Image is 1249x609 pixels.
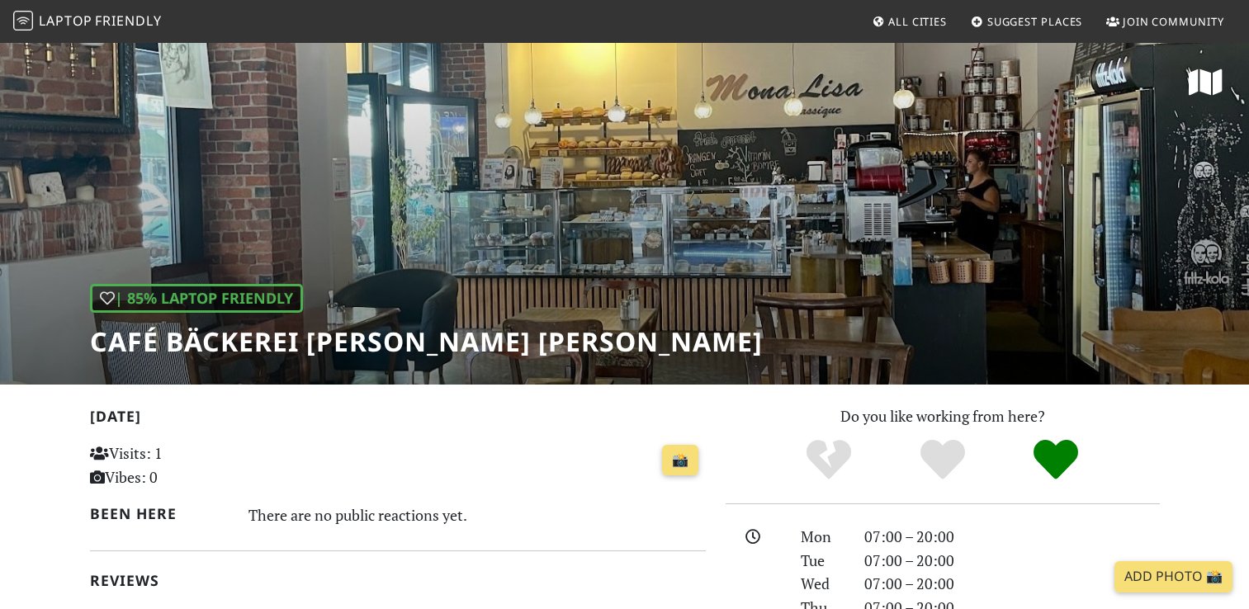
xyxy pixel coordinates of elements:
div: | 85% Laptop Friendly [90,284,303,313]
div: 07:00 – 20:00 [854,572,1170,596]
div: Mon [791,525,854,549]
h2: [DATE] [90,408,706,432]
h2: Been here [90,505,229,522]
div: Yes [886,437,1000,483]
a: All Cities [865,7,953,36]
span: Laptop [39,12,92,30]
a: 📸 [662,445,698,476]
a: Add Photo 📸 [1114,561,1232,592]
p: Do you like working from here? [726,404,1160,428]
a: Suggest Places [964,7,1090,36]
div: Wed [791,572,854,596]
img: LaptopFriendly [13,11,33,31]
span: Join Community [1123,14,1224,29]
div: Definitely! [999,437,1113,483]
div: 07:00 – 20:00 [854,549,1170,573]
p: Visits: 1 Vibes: 0 [90,441,282,489]
h1: Café Bäckerei [PERSON_NAME] [PERSON_NAME] [90,326,763,357]
a: LaptopFriendly LaptopFriendly [13,7,162,36]
div: 07:00 – 20:00 [854,525,1170,549]
span: Friendly [95,12,161,30]
a: Join Community [1100,7,1231,36]
div: Tue [791,549,854,573]
div: No [772,437,886,483]
span: All Cities [888,14,947,29]
span: Suggest Places [987,14,1083,29]
div: There are no public reactions yet. [248,502,706,528]
h2: Reviews [90,572,706,589]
